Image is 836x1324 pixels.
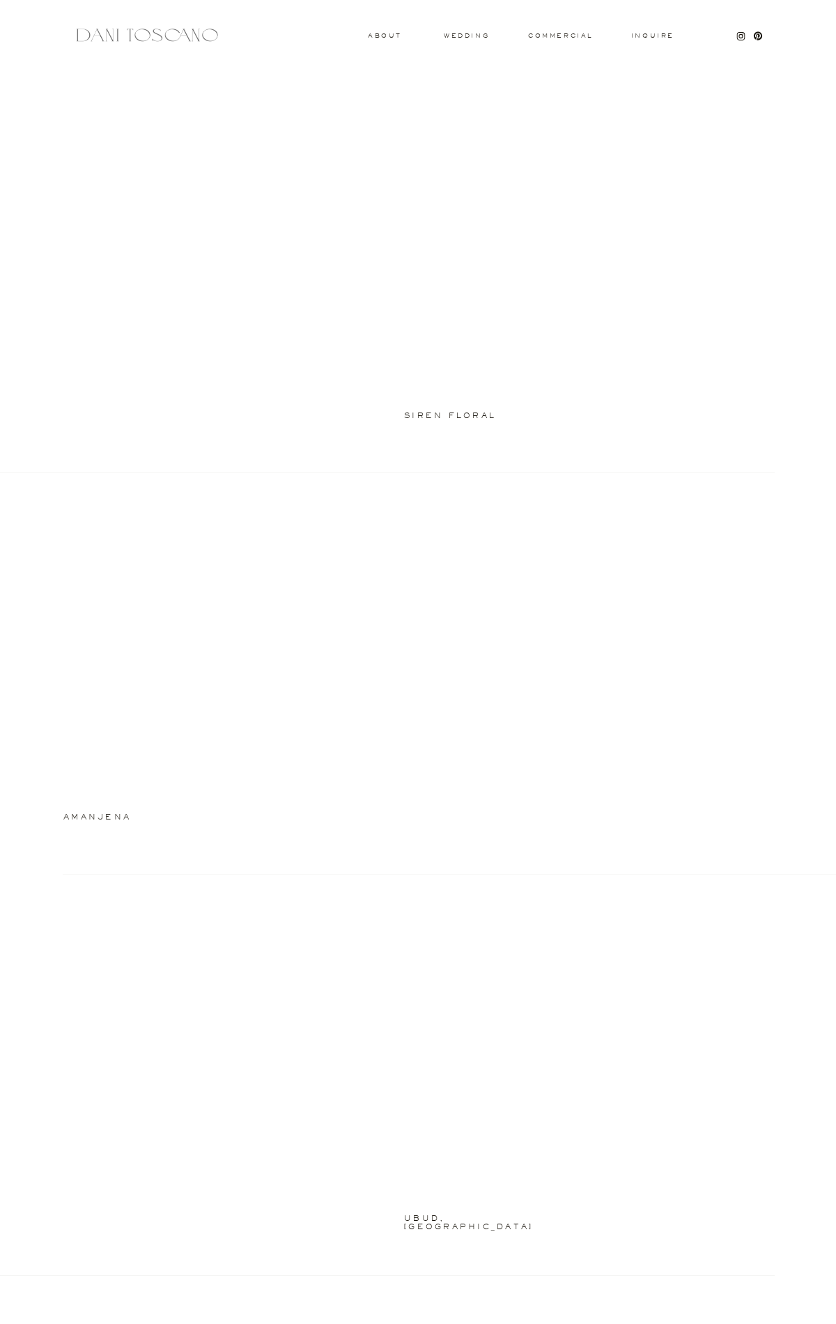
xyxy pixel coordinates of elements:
[528,33,592,38] a: commercial
[444,33,489,38] a: wedding
[404,1215,560,1224] a: ubud, [GEOGRAPHIC_DATA]
[63,813,235,823] a: amanjena
[404,412,560,422] a: siren floral
[630,33,675,40] a: Inquire
[368,33,398,38] a: About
